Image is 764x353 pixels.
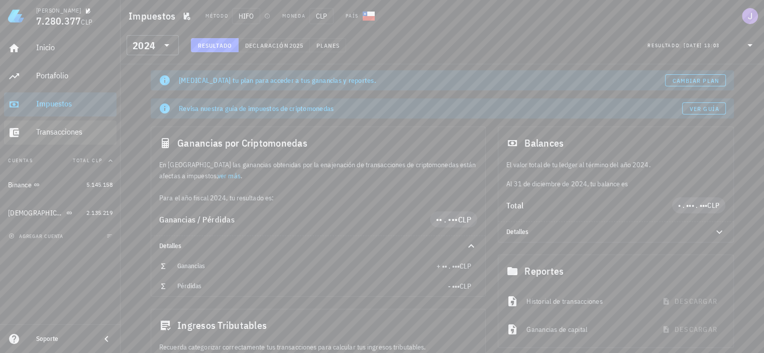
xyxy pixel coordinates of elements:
div: Detalles [506,228,701,236]
span: • . ••• . ••• [678,201,707,210]
div: Recuerda categorizar correctamente tus transacciones para calcular tus ingresos tributables. [151,341,485,352]
a: Ver guía [682,102,726,114]
div: avatar [742,8,758,24]
span: 7.280.377 [36,14,81,28]
div: Revisa nuestra guía de impuestos de criptomonedas [179,103,682,113]
button: Planes [310,38,347,52]
div: Resultado: [647,39,684,52]
button: CuentasTotal CLP [4,149,117,173]
div: Total [506,201,672,209]
button: agregar cuenta [6,231,68,241]
span: Total CLP [73,157,102,164]
button: Declaración 2025 [239,38,310,52]
span: agregar cuenta [11,233,63,240]
span: Cambiar plan [672,77,719,84]
div: 2024 [133,41,155,51]
span: CLP [460,262,471,271]
div: Moneda [282,12,305,20]
span: 2.135.219 [86,209,113,216]
a: Portafolio [4,64,117,88]
span: 2025 [289,42,303,49]
div: Ganancias de capital [526,318,647,340]
button: Resultado [191,38,239,52]
div: Balances [498,127,733,159]
span: Ganancias / Pérdidas [159,214,235,224]
div: Detalles [159,242,453,250]
div: Resultado:[DATE] 13:03 [641,36,762,55]
a: Inicio [4,36,117,60]
div: CL-icon [363,10,375,22]
h1: Impuestos [129,8,179,24]
div: Impuestos [36,99,113,108]
div: Ingresos Tributables [151,309,485,341]
span: •• . ••• [436,214,458,224]
span: - ••• [448,282,460,291]
div: Portafolio [36,71,113,80]
a: Cambiar plan [665,74,726,86]
img: LedgiFi [8,8,24,24]
span: CLP [309,8,334,24]
a: Binance 5.145.158 [4,173,117,197]
div: Binance [8,181,32,189]
div: Método [205,12,228,20]
span: Resultado [197,42,232,49]
div: País [346,12,359,20]
div: Historial de transacciones [526,290,647,312]
span: CLP [458,214,472,224]
p: El valor total de tu ledger al término del año 2024. [506,159,725,170]
div: Reportes [498,255,733,287]
span: 5.145.158 [86,181,113,188]
div: Inicio [36,43,113,52]
div: Soporte [36,335,92,343]
div: Ganancias por Criptomonedas [151,127,485,159]
div: Pérdidas [177,282,448,290]
div: Transacciones [36,127,113,137]
span: HIFO [232,8,260,24]
div: [PERSON_NAME] [36,7,81,15]
span: CLP [460,282,471,291]
div: Detalles [498,222,733,242]
a: Impuestos [4,92,117,116]
div: [DATE] 13:03 [684,41,720,51]
div: En [GEOGRAPHIC_DATA] las ganancias obtenidas por la enajenación de transacciones de criptomonedas... [151,159,485,203]
span: Planes [316,42,340,49]
span: Ver guía [689,105,719,112]
div: 2024 [127,35,179,55]
span: [MEDICAL_DATA] tu plan para acceder a tus ganancias y reportes. [179,76,376,85]
div: Detalles [151,236,485,256]
a: ver más [217,171,241,180]
div: Ganancias [177,262,436,270]
span: + •• . ••• [436,262,460,271]
span: CLP [81,18,92,27]
a: Transacciones [4,121,117,145]
span: CLP [707,201,719,210]
span: Declaración [245,42,289,49]
div: [DEMOGRAPHIC_DATA] [8,209,64,217]
a: [DEMOGRAPHIC_DATA] 2.135.219 [4,201,117,225]
div: Al 31 de diciembre de 2024, tu balance es [498,159,733,189]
